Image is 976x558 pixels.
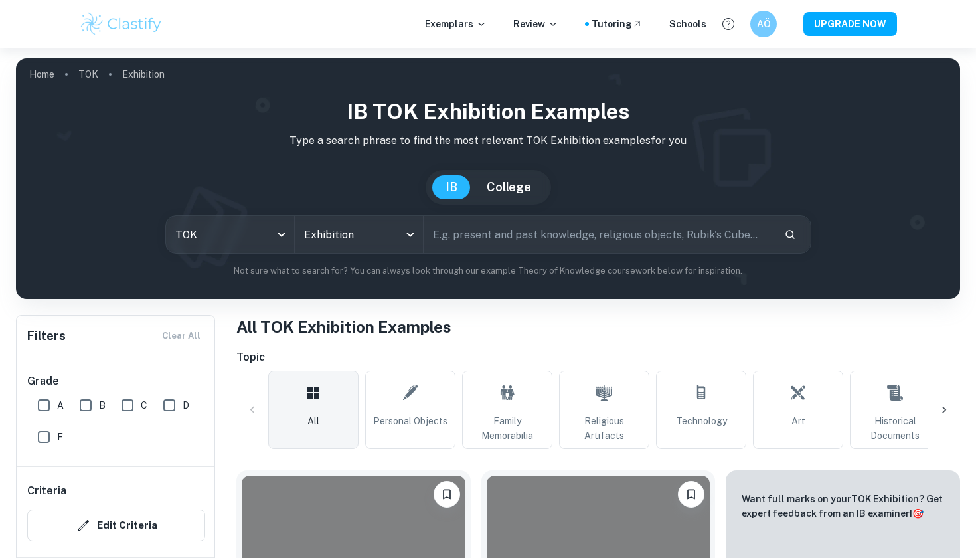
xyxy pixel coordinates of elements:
h6: Topic [236,349,960,365]
a: Schools [669,17,706,31]
span: Family Memorabilia [468,414,546,443]
div: TOK [166,216,294,253]
button: Edit Criteria [27,510,205,541]
span: E [57,430,63,444]
h6: Grade [27,373,205,389]
button: College [473,175,544,199]
span: D [183,398,189,413]
span: Art [791,414,805,428]
p: Exemplars [425,17,487,31]
img: profile cover [16,58,960,299]
p: Type a search phrase to find the most relevant TOK Exhibition examples for you [27,133,949,149]
button: Search [779,223,801,246]
span: B [99,398,106,413]
h1: IB TOK Exhibition examples [27,96,949,128]
button: AÖ [750,11,777,37]
span: Religious Artifacts [565,414,643,443]
button: IB [432,175,471,199]
p: Not sure what to search for? You can always look through our example Theory of Knowledge coursewo... [27,264,949,278]
h1: All TOK Exhibition Examples [236,315,960,339]
input: E.g. present and past knowledge, religious objects, Rubik's Cube... [424,216,773,253]
a: Home [29,65,54,84]
a: Tutoring [592,17,643,31]
p: Want full marks on your TOK Exhibition ? Get expert feedback from an IB examiner! [742,492,944,521]
a: TOK [78,65,98,84]
button: Bookmark [678,481,704,508]
button: UPGRADE NOW [803,12,897,36]
p: Review [513,17,558,31]
h6: Criteria [27,483,66,499]
img: Clastify logo [79,11,163,37]
span: Technology [676,414,727,428]
h6: AÖ [756,17,772,31]
span: C [141,398,147,413]
span: All [307,414,319,428]
span: Historical Documents [856,414,934,443]
span: A [57,398,64,413]
div: Exhibition [295,216,423,253]
p: Exhibition [122,67,165,82]
h6: Filters [27,327,66,345]
span: 🎯 [912,508,924,519]
span: Personal Objects [373,414,447,428]
button: Help and Feedback [717,13,740,35]
button: Bookmark [434,481,460,508]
